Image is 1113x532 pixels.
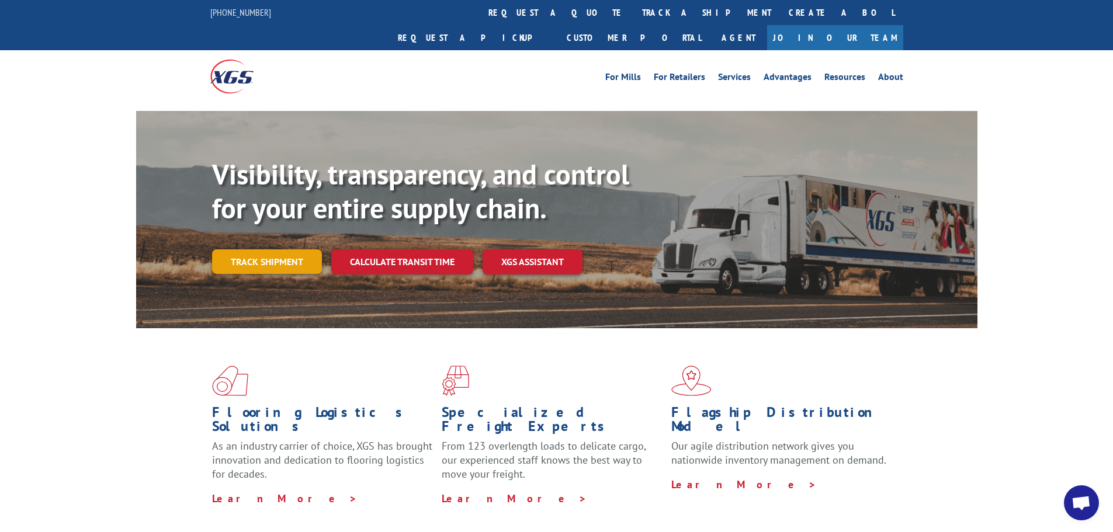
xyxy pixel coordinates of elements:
[671,366,712,396] img: xgs-icon-flagship-distribution-model-red
[878,72,903,85] a: About
[389,25,558,50] a: Request a pickup
[718,72,751,85] a: Services
[212,439,432,481] span: As an industry carrier of choice, XGS has brought innovation and dedication to flooring logistics...
[710,25,767,50] a: Agent
[1064,485,1099,520] div: Open chat
[605,72,641,85] a: For Mills
[331,249,473,274] a: Calculate transit time
[442,366,469,396] img: xgs-icon-focused-on-flooring-red
[442,439,663,491] p: From 123 overlength loads to delicate cargo, our experienced staff knows the best way to move you...
[212,405,433,439] h1: Flooring Logistics Solutions
[442,492,587,505] a: Learn More >
[671,405,892,439] h1: Flagship Distribution Model
[442,405,663,439] h1: Specialized Freight Experts
[212,366,248,396] img: xgs-icon-total-supply-chain-intelligence-red
[671,478,817,491] a: Learn More >
[558,25,710,50] a: Customer Portal
[671,439,886,467] span: Our agile distribution network gives you nationwide inventory management on demand.
[212,492,358,505] a: Learn More >
[212,156,629,226] b: Visibility, transparency, and control for your entire supply chain.
[483,249,582,274] a: XGS ASSISTANT
[764,72,812,85] a: Advantages
[212,249,322,274] a: Track shipment
[210,6,271,18] a: [PHONE_NUMBER]
[824,72,865,85] a: Resources
[654,72,705,85] a: For Retailers
[767,25,903,50] a: Join Our Team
